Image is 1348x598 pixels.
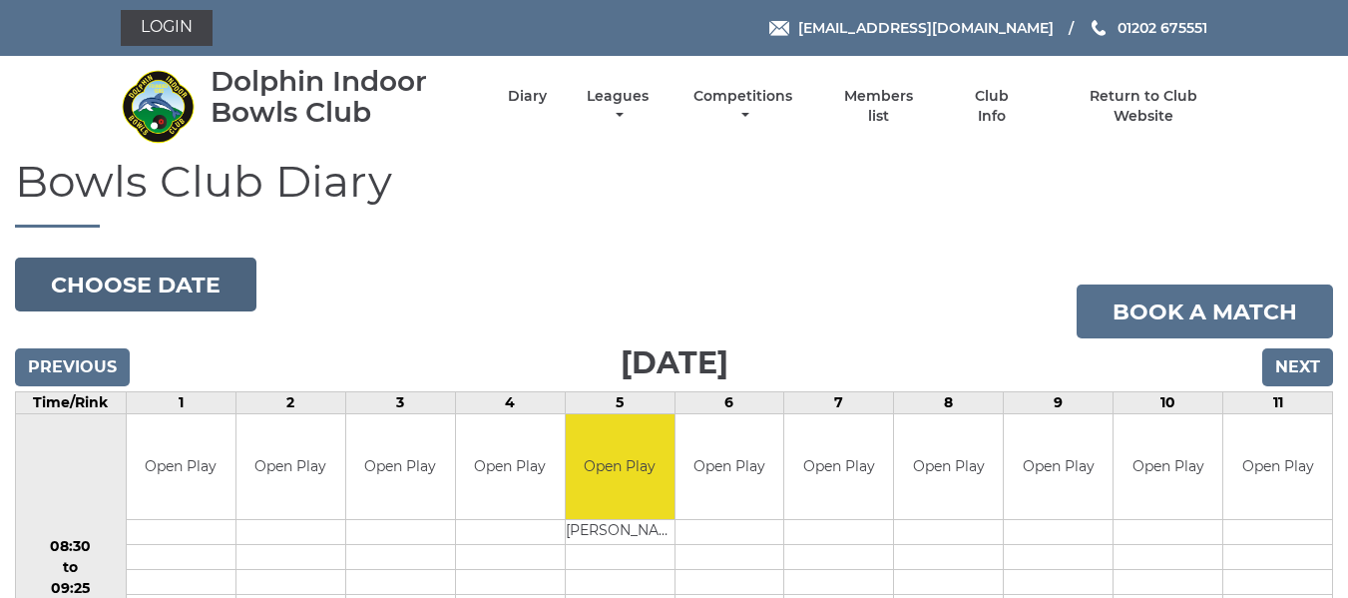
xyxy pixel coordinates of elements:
a: Club Info [960,87,1025,126]
td: 9 [1004,392,1114,414]
td: 7 [784,392,894,414]
div: Dolphin Indoor Bowls Club [211,66,473,128]
td: 10 [1114,392,1223,414]
td: 4 [455,392,565,414]
td: Time/Rink [16,392,127,414]
td: 5 [565,392,674,414]
td: 11 [1223,392,1333,414]
a: Phone us 01202 675551 [1089,17,1207,39]
a: Login [121,10,213,46]
td: Open Play [1223,414,1332,519]
td: Open Play [456,414,565,519]
input: Previous [15,348,130,386]
td: Open Play [346,414,455,519]
a: Book a match [1077,285,1333,338]
td: Open Play [894,414,1003,519]
input: Next [1262,348,1333,386]
img: Email [769,21,789,36]
td: Open Play [675,414,784,519]
td: [PERSON_NAME] [566,519,674,544]
td: Open Play [566,414,674,519]
td: Open Play [236,414,345,519]
h1: Bowls Club Diary [15,157,1333,228]
img: Dolphin Indoor Bowls Club [121,69,196,144]
span: 01202 675551 [1118,19,1207,37]
td: Open Play [1004,414,1113,519]
a: Members list [832,87,924,126]
a: Competitions [689,87,798,126]
td: 6 [674,392,784,414]
td: 1 [126,392,235,414]
td: Open Play [784,414,893,519]
a: Leagues [582,87,654,126]
a: Email [EMAIL_ADDRESS][DOMAIN_NAME] [769,17,1054,39]
span: [EMAIL_ADDRESS][DOMAIN_NAME] [798,19,1054,37]
a: Diary [508,87,547,106]
td: Open Play [1114,414,1222,519]
button: Choose date [15,258,256,311]
td: 2 [235,392,345,414]
td: Open Play [127,414,235,519]
a: Return to Club Website [1059,87,1227,126]
img: Phone us [1092,20,1106,36]
td: 3 [345,392,455,414]
td: 8 [894,392,1004,414]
